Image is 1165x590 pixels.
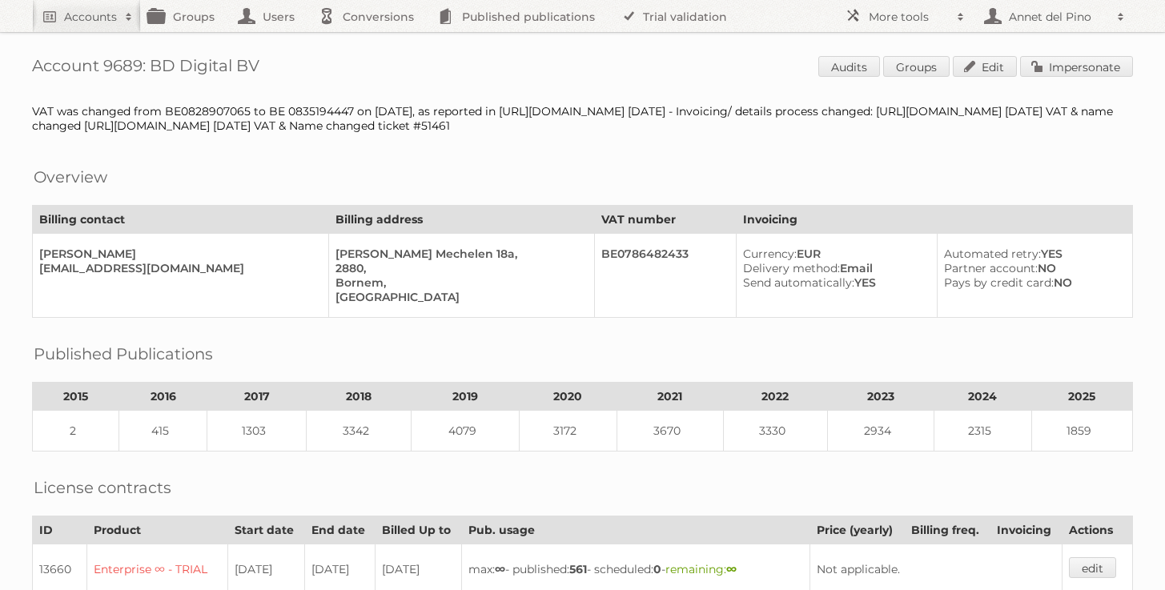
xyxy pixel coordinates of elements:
span: Send automatically: [743,275,854,290]
th: Start date [227,516,304,544]
a: edit [1069,557,1116,578]
td: 3670 [617,411,723,452]
div: YES [944,247,1119,261]
td: 2 [33,411,119,452]
a: Audits [818,56,880,77]
th: ID [33,516,87,544]
th: 2022 [723,383,828,411]
td: 415 [119,411,207,452]
span: Delivery method: [743,261,840,275]
th: Billing freq. [905,516,990,544]
div: 2880, [335,261,581,275]
div: [GEOGRAPHIC_DATA] [335,290,581,304]
strong: 0 [653,562,661,576]
th: 2025 [1031,383,1132,411]
div: [PERSON_NAME] [39,247,315,261]
span: Partner account: [944,261,1038,275]
div: [EMAIL_ADDRESS][DOMAIN_NAME] [39,261,315,275]
h1: Account 9689: BD Digital BV [32,56,1133,80]
h2: Overview [34,165,107,189]
div: VAT was changed from BE0828907065 to BE 0835194447 on [DATE], as reported in [URL][DOMAIN_NAME] [... [32,104,1133,133]
td: 3172 [520,411,617,452]
th: 2019 [411,383,519,411]
div: NO [944,275,1119,290]
div: [PERSON_NAME] Mechelen 18a, [335,247,581,261]
td: 1303 [207,411,307,452]
td: 3330 [723,411,828,452]
th: Invoicing [736,206,1132,234]
div: YES [743,275,925,290]
strong: 561 [569,562,587,576]
div: Email [743,261,925,275]
div: EUR [743,247,925,261]
th: 2024 [934,383,1032,411]
span: Currency: [743,247,797,261]
th: 2016 [119,383,207,411]
h2: More tools [869,9,949,25]
div: NO [944,261,1119,275]
th: 2021 [617,383,723,411]
strong: ∞ [495,562,505,576]
a: Groups [883,56,950,77]
span: Pays by credit card: [944,275,1054,290]
td: BE0786482433 [595,234,737,318]
a: Impersonate [1020,56,1133,77]
th: 2020 [520,383,617,411]
td: 2315 [934,411,1032,452]
th: Billing address [329,206,595,234]
th: Billed Up to [375,516,461,544]
td: 4079 [411,411,519,452]
h2: Accounts [64,9,117,25]
span: remaining: [665,562,737,576]
th: Product [87,516,228,544]
th: End date [304,516,375,544]
td: 2934 [828,411,934,452]
th: VAT number [595,206,737,234]
h2: Annet del Pino [1005,9,1109,25]
th: Invoicing [990,516,1062,544]
th: 2015 [33,383,119,411]
a: Edit [953,56,1017,77]
th: 2017 [207,383,307,411]
td: 1859 [1031,411,1132,452]
td: 3342 [307,411,412,452]
h2: License contracts [34,476,171,500]
div: Bornem, [335,275,581,290]
span: Automated retry: [944,247,1041,261]
th: 2023 [828,383,934,411]
th: Billing contact [33,206,329,234]
th: Price (yearly) [810,516,905,544]
strong: ∞ [726,562,737,576]
h2: Published Publications [34,342,213,366]
th: Actions [1062,516,1132,544]
th: 2018 [307,383,412,411]
th: Pub. usage [462,516,810,544]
